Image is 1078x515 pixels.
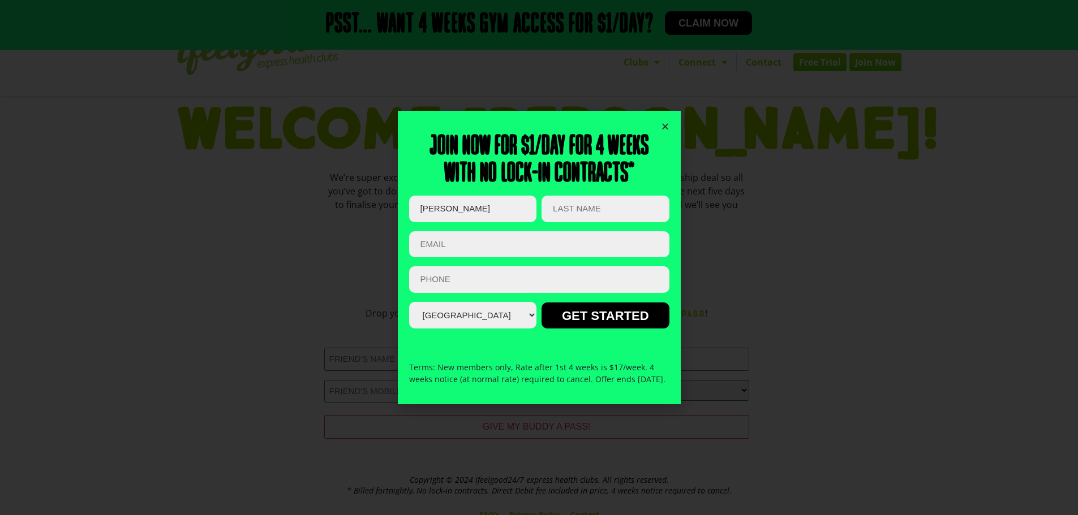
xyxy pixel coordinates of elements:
[409,231,669,258] input: Email
[409,266,669,293] input: PHONE
[661,122,669,131] a: Close
[409,196,536,222] input: FIRST NAME
[542,302,669,328] input: GET STARTED
[409,133,669,188] h2: Join now for $1/day for 4 weeks With no lock-in contracts*
[409,361,669,385] p: Terms: New members only, Rate after 1st 4 weeks is $17/week. 4 weeks notice (at normal rate) requ...
[542,196,669,222] input: LAST NAME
